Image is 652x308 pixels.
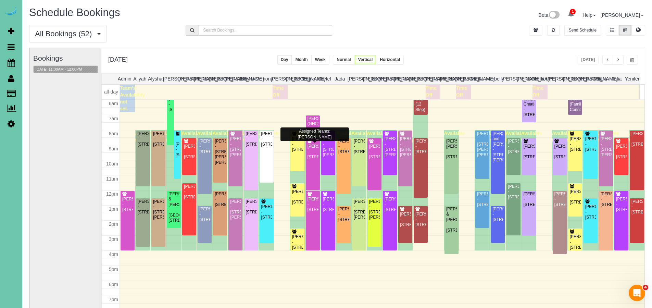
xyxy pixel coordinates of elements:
div: [PERSON_NAME] - [STREET_ADDRESS] [184,184,195,200]
span: Available time [629,131,650,143]
th: [PERSON_NAME] [455,74,471,84]
button: Day [277,55,292,65]
th: Admin [117,74,132,84]
th: [PERSON_NAME] [378,74,394,84]
div: [PERSON_NAME] - [STREET_ADDRESS] [523,192,535,207]
div: [PERSON_NAME] - [STREET_ADDRESS] [415,139,426,155]
div: [PERSON_NAME] - [STREET_ADDRESS] [338,139,349,155]
span: Available time [444,131,465,143]
div: [PERSON_NAME] - [STREET_ADDRESS] [292,234,303,250]
th: [PERSON_NAME] [271,74,286,84]
h2: [DATE] [108,55,128,63]
button: All Bookings (52) [29,25,106,42]
div: [PERSON_NAME] - [STREET_ADDRESS] [384,197,396,212]
a: 1 [564,7,578,22]
th: Siara [594,74,609,84]
div: [PERSON_NAME] - [STREET_ADDRESS] [631,131,643,147]
th: [PERSON_NAME] [440,74,455,84]
th: [PERSON_NAME] [578,74,594,84]
div: [PERSON_NAME] - [STREET_ADDRESS] [569,189,581,205]
a: Help [582,12,596,18]
div: [PERSON_NAME] - [STREET_ADDRESS] [175,142,179,158]
div: [PERSON_NAME] - [STREET_ADDRESS] [616,144,627,160]
div: [PERSON_NAME] - [STREET_ADDRESS][PERSON_NAME] [353,199,365,220]
span: 4 [643,285,648,290]
span: Available time [490,131,511,143]
div: [PERSON_NAME] - [STREET_ADDRESS] [261,204,272,220]
span: Available time [259,131,280,143]
div: [PERSON_NAME] - [STREET_ADDRESS] [292,189,303,205]
th: Lola [471,74,486,84]
div: [PERSON_NAME] - [STREET_ADDRESS] [199,207,210,222]
span: Available time [398,138,418,150]
div: Assigned Teams: [PERSON_NAME] [280,127,349,141]
div: [PERSON_NAME] - [STREET_ADDRESS] [400,212,411,227]
div: [PERSON_NAME] - [STREET_ADDRESS] [184,144,195,160]
div: [PERSON_NAME] - [STREET_ADDRESS] [569,234,581,250]
button: Month [292,55,312,65]
button: Week [311,55,329,65]
span: 2pm [109,221,118,227]
div: [PERSON_NAME] - [STREET_ADDRESS] [631,199,643,215]
button: Normal [333,55,354,65]
button: Vertical [354,55,377,65]
span: Available time [367,131,388,143]
span: Available time [521,131,542,143]
th: [PERSON_NAME] [209,74,225,84]
div: [PERSON_NAME] - [STREET_ADDRESS] [323,197,334,212]
th: Aliyah [132,74,148,84]
div: [PERSON_NAME] - [STREET_ADDRESS] [292,136,303,152]
span: 7am [109,116,118,121]
div: [PERSON_NAME] - [STREET_ADDRESS] [585,204,596,220]
th: Reinier [532,74,548,84]
button: [DATE] [578,55,599,65]
h3: Bookings [33,54,103,62]
th: [PERSON_NAME] [286,74,301,84]
div: [PERSON_NAME] [PERSON_NAME] - [STREET_ADDRESS] [446,139,457,160]
div: [PERSON_NAME] - [STREET_ADDRESS] [137,131,149,147]
th: Demona [255,74,271,84]
div: [PERSON_NAME] - [STREET_ADDRESS][PERSON_NAME] [600,136,612,158]
div: [PERSON_NAME] - [STREET_ADDRESS][PERSON_NAME] [230,199,241,220]
span: Available time [181,131,202,143]
span: 1pm [109,206,118,212]
div: [PERSON_NAME] - [STREET_ADDRESS][PERSON_NAME] [369,199,380,220]
div: [PERSON_NAME] - [STREET_ADDRESS][PERSON_NAME] [323,136,334,158]
div: [PERSON_NAME] - [STREET_ADDRESS] [369,144,380,160]
div: [PERSON_NAME] - [STREET_ADDRESS] [199,139,210,155]
span: Time Off [532,85,543,98]
th: [PERSON_NAME] [563,74,578,84]
img: Automaid Logo [4,7,18,16]
span: Available time [351,131,372,143]
button: [DATE] 11:30AM - 12:00PM [34,66,84,73]
span: 6pm [109,282,118,287]
div: [PERSON_NAME] - [STREET_ADDRESS] [492,207,504,222]
span: 5pm [109,267,118,272]
div: [PERSON_NAME] - [STREET_ADDRESS] [554,192,565,207]
span: 1 [570,9,576,14]
div: [PERSON_NAME] - [STREET_ADDRESS] [508,139,519,155]
div: [PERSON_NAME] - [STREET_ADDRESS] [523,144,535,160]
th: [PERSON_NAME] [394,74,409,84]
span: Available time [135,131,156,143]
th: Esme [301,74,317,84]
span: All Bookings (52) [35,29,95,38]
span: Schedule Bookings [29,7,120,19]
span: 12pm [106,191,118,197]
span: Available time [475,131,496,143]
span: Available time [151,131,172,143]
span: 3pm [109,236,118,242]
span: 11am [106,176,118,182]
th: [PERSON_NAME] [548,74,563,84]
th: Yenifer [624,74,640,84]
div: [PERSON_NAME] - [STREET_ADDRESS] [246,131,257,147]
div: [PERSON_NAME] - [STREET_ADDRESS][PERSON_NAME] [400,136,411,158]
div: [PERSON_NAME] - [STREET_ADDRESS][PERSON_NAME][PERSON_NAME] [214,139,226,165]
button: Horizontal [376,55,404,65]
span: Available time [290,131,311,143]
span: Available time [598,131,619,143]
div: [PERSON_NAME] - [STREET_ADDRESS] [477,192,488,207]
th: Gretel [317,74,332,84]
input: Search Bookings.. [199,25,332,36]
